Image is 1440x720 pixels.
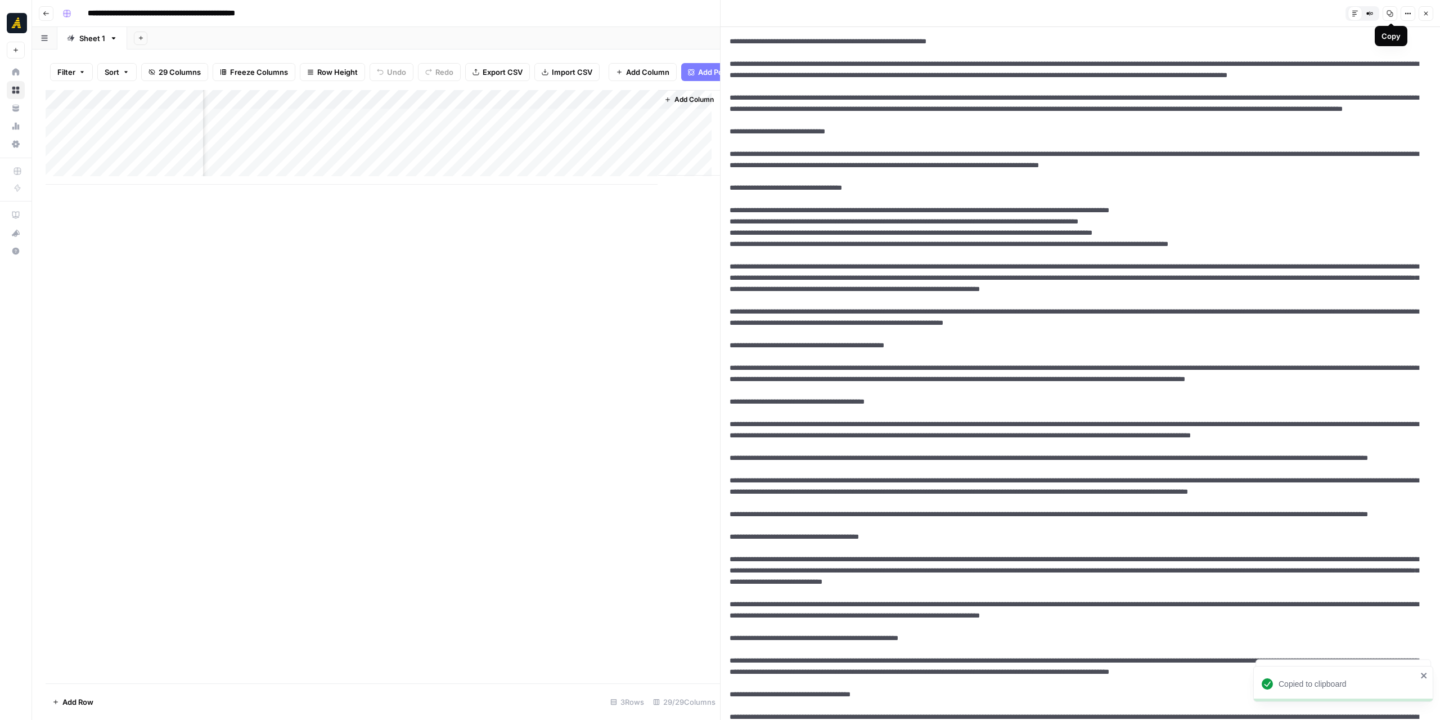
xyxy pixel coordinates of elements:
span: Row Height [317,66,358,78]
span: Filter [57,66,75,78]
button: Freeze Columns [213,63,295,81]
span: Add Row [62,696,93,708]
button: Filter [50,63,93,81]
a: Home [7,63,25,81]
span: Add Column [674,95,714,105]
button: Export CSV [465,63,530,81]
button: Undo [370,63,413,81]
span: Freeze Columns [230,66,288,78]
span: Add Power Agent [698,66,759,78]
a: Usage [7,117,25,135]
button: Redo [418,63,461,81]
button: What's new? [7,224,25,242]
span: Undo [387,66,406,78]
img: Marketers in Demand Logo [7,13,27,33]
span: 29 Columns [159,66,201,78]
a: Your Data [7,99,25,117]
button: Add Power Agent [681,63,766,81]
span: Add Column [626,66,669,78]
span: Import CSV [552,66,592,78]
button: Row Height [300,63,365,81]
button: Add Column [660,92,718,107]
div: Copied to clipboard [1279,678,1417,690]
button: Workspace: Marketers in Demand [7,9,25,37]
a: Settings [7,135,25,153]
div: Copy [1381,30,1401,42]
a: Browse [7,81,25,99]
a: AirOps Academy [7,206,25,224]
div: What's new? [7,225,24,242]
button: Sort [97,63,137,81]
button: Add Row [46,693,100,711]
button: 29 Columns [141,63,208,81]
button: Import CSV [534,63,600,81]
span: Export CSV [483,66,523,78]
span: Sort [105,66,119,78]
span: Redo [435,66,453,78]
div: 29/29 Columns [649,693,720,711]
button: Help + Support [7,242,25,260]
div: 3 Rows [606,693,649,711]
button: Add Column [609,63,677,81]
div: Sheet 1 [79,33,105,44]
a: Sheet 1 [57,27,127,50]
button: close [1420,671,1428,680]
